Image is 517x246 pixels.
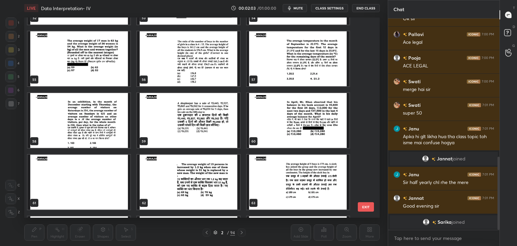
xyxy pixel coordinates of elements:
h6: Swati [407,78,421,85]
h6: Jannat [407,194,424,202]
img: default.png [393,195,400,202]
button: mute [283,4,307,12]
img: f30b4b35e8fd44beac2a5a8411d0f163.jpg [393,31,400,38]
img: 1759325494DFPPET.pdf [28,93,130,148]
div: X [5,193,20,204]
div: Ace legal [403,39,494,46]
img: no-rating-badge.077c3623.svg [403,127,407,131]
img: iconic-dark.1390631f.png [467,80,480,84]
img: iconic-dark.1390631f.png [468,173,481,177]
p: T [513,5,515,10]
div: 7:01 PM [482,103,494,107]
img: 1759325494DFPPET.pdf [28,155,130,210]
div: 4 [5,58,20,69]
h6: Swati [407,101,421,109]
img: 3 [393,125,400,132]
img: default.png [422,155,429,162]
img: no-rating-badge.077c3623.svg [403,56,407,60]
h4: Data Interpretation- IV [41,5,91,11]
img: iconic-dark.1390631f.png [467,56,480,60]
img: 1759325494DFPPET.pdf [247,93,349,148]
span: mute [294,6,303,10]
p: G [512,43,515,48]
div: 2 [6,31,20,42]
div: 7:00 PM [482,56,494,60]
h6: Janu [407,125,419,132]
img: iconic-dark.1390631f.png [468,196,481,200]
div: 7:00 PM [482,80,494,84]
img: 1759325494DFPPET.pdf [137,31,240,86]
div: grid [24,18,368,218]
span: joined [452,156,466,161]
div: 7:01 PM [482,196,494,200]
img: no-rating-badge.077c3623.svg [432,157,436,161]
div: Z [6,207,20,218]
img: 3 [393,171,400,178]
img: 1759325494DFPPET.pdf [247,155,349,210]
img: 68d4d15b26474dd8b32033e7128ef822.jpg [393,78,400,85]
div: super 50 [403,110,494,117]
img: 68d4d15b26474dd8b32033e7128ef822.jpg [393,102,400,109]
div: 5 [5,71,20,82]
img: 1759325494DFPPET.pdf [28,31,130,86]
button: CLASS SETTINGS [311,4,348,12]
span: Sarika [438,219,452,225]
img: no-rating-badge.077c3623.svg [403,173,407,177]
div: 7:00 PM [482,32,494,36]
span: joined [452,219,465,225]
p: Chat [388,0,410,18]
img: no-rating-badge.077c3623.svg [432,221,436,224]
img: no-rating-badge.077c3623.svg [403,103,407,107]
div: Sir half yearly chl rhe the mere [403,179,494,186]
div: Good evening sir [403,203,494,210]
h6: Pooja [407,54,421,61]
div: 6 [5,85,20,96]
div: 2 [219,230,226,235]
p: D [513,24,515,29]
div: 7:01 PM [482,127,494,131]
div: Ok sir [403,16,494,22]
div: 1 [6,18,19,28]
div: 3 [6,44,20,55]
div: 7:01 PM [482,173,494,177]
h6: Pallavi [407,31,424,38]
div: ACE LEGAL [403,63,494,69]
div: Apka hi glt likha hua tha class topic toh isme mai confuse hogya [403,133,494,146]
div: merge hai sir [403,86,494,93]
img: default.png [423,219,429,225]
img: 1759325494DFPPET.pdf [137,155,240,210]
img: default.png [393,55,400,61]
div: 7 [6,98,20,109]
div: / [227,230,229,235]
div: LIVE [24,4,38,12]
img: no-rating-badge.077c3623.svg [403,80,407,84]
div: grid [388,19,499,230]
button: EXIT [358,202,374,212]
img: no-rating-badge.077c3623.svg [403,196,407,200]
button: End Class [352,4,380,12]
img: 1759325494DFPPET.pdf [247,31,349,86]
img: iconic-dark.1390631f.png [468,103,481,107]
span: Jannat [437,156,452,161]
h6: Janu [407,171,419,178]
div: 94 [230,229,235,236]
img: iconic-dark.1390631f.png [467,32,480,36]
img: iconic-dark.1390631f.png [468,127,481,131]
img: no-rating-badge.077c3623.svg [403,33,407,36]
div: C [5,180,20,191]
img: 1759325494DFPPET.pdf [137,93,240,148]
